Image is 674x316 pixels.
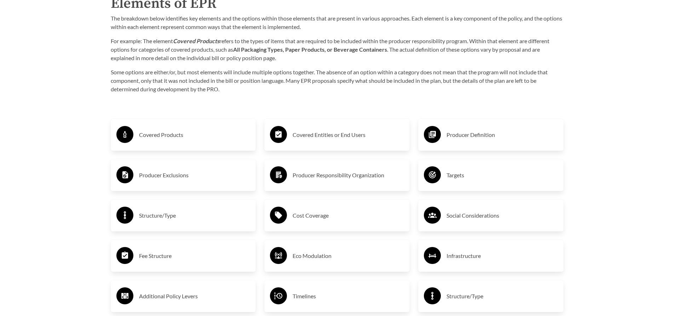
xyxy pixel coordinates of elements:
h3: Structure/Type [139,210,250,221]
h3: Covered Products [139,129,250,140]
h3: Producer Exclusions [139,170,250,181]
h3: Producer Responsibility Organization [293,170,404,181]
h3: Targets [447,170,558,181]
h3: Additional Policy Levers [139,291,250,302]
h3: Cost Coverage [293,210,404,221]
h3: Structure/Type [447,291,558,302]
h3: Social Considerations [447,210,558,221]
p: For example: The element refers to the types of items that are required to be included within the... [111,37,564,62]
strong: Covered Products [173,38,219,44]
h3: Eco Modulation [293,250,404,262]
h3: Timelines [293,291,404,302]
h3: Producer Definition [447,129,558,140]
h3: Fee Structure [139,250,250,262]
p: The breakdown below identifies key elements and the options within those elements that are presen... [111,14,564,31]
p: Some options are either/or, but most elements will include multiple options together. The absence... [111,68,564,93]
h3: Infrastructure [447,250,558,262]
strong: All Packaging Types, Paper Products, or Beverage Containers [233,46,387,53]
h3: Covered Entities or End Users [293,129,404,140]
